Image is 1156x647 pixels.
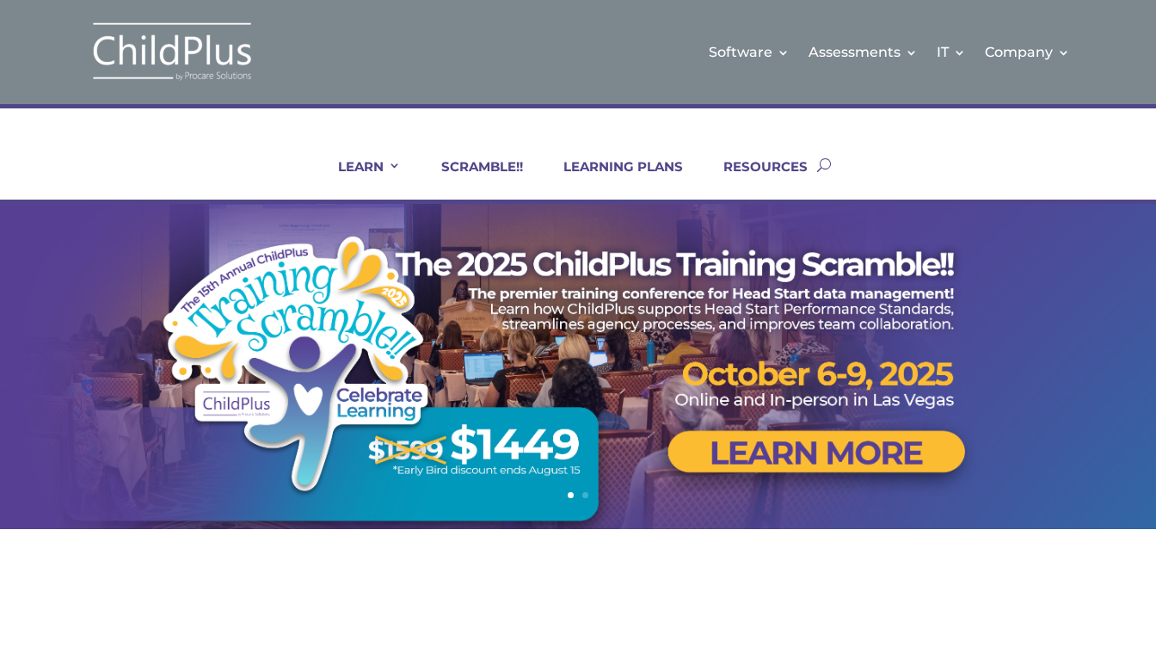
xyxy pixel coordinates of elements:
[317,158,401,200] a: LEARN
[568,492,574,498] a: 1
[709,17,790,87] a: Software
[809,17,918,87] a: Assessments
[702,158,808,200] a: RESOURCES
[985,17,1070,87] a: Company
[542,158,683,200] a: LEARNING PLANS
[420,158,523,200] a: SCRAMBLE!!
[582,492,588,498] a: 2
[937,17,966,87] a: IT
